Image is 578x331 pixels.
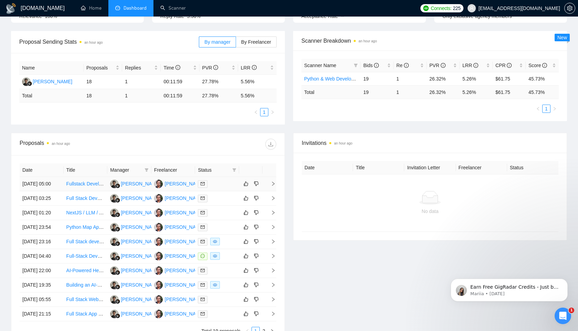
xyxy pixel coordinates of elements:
[244,210,248,215] span: like
[115,6,120,10] span: dashboard
[165,296,204,303] div: [PERSON_NAME]
[110,223,119,232] img: MH
[22,77,31,86] img: MH
[165,194,204,202] div: [PERSON_NAME]
[201,196,205,200] span: mail
[252,237,260,246] button: dislike
[201,211,205,215] span: mail
[536,107,540,111] span: left
[64,163,108,177] th: Title
[165,252,204,260] div: [PERSON_NAME]
[542,63,547,68] span: info-circle
[268,108,277,116] button: right
[165,180,204,188] div: [PERSON_NAME]
[252,223,260,231] button: dislike
[304,76,365,82] a: Python & Web Development
[213,65,218,70] span: info-circle
[22,78,72,84] a: MH[PERSON_NAME]
[154,195,204,201] a: MH[PERSON_NAME]
[244,239,248,244] span: like
[534,105,542,113] li: Previous Page
[427,72,460,85] td: 26.32%
[254,297,259,302] span: dislike
[115,270,120,275] img: gigradar-bm.png
[52,142,70,146] time: an hour ago
[265,239,276,244] span: right
[121,267,160,274] div: [PERSON_NAME]
[6,3,17,14] img: logo
[201,268,205,273] span: mail
[20,278,64,292] td: [DATE] 19:35
[121,194,160,202] div: [PERSON_NAME]
[66,239,206,244] a: Full Stack developer to build a Question Bank Management SaaS
[66,253,247,259] a: Full-Stack Developer Needed to Build AI-Powered Building Survey Report Generator
[121,180,160,188] div: [PERSON_NAME]
[121,310,160,318] div: [PERSON_NAME]
[201,312,205,316] span: mail
[110,238,160,244] a: MH[PERSON_NAME]
[144,168,149,172] span: filter
[165,209,204,216] div: [PERSON_NAME]
[154,310,163,318] img: MH
[361,85,394,99] td: 19
[27,81,32,86] img: gigradar-bm.png
[244,268,248,273] span: like
[110,166,142,174] span: Manager
[301,13,338,19] span: Acceptance Rate
[252,209,260,217] button: dislike
[165,238,204,245] div: [PERSON_NAME]
[64,235,108,249] td: Full Stack developer to build a Question Bank Management SaaS
[154,209,163,217] img: MH
[200,89,238,103] td: 27.78 %
[64,292,108,307] td: Full Stack Web Developer
[110,310,119,318] img: MH
[64,278,108,292] td: Building an AI-Powered Healthcare Platform
[110,296,160,302] a: MH[PERSON_NAME]
[265,282,276,287] span: right
[565,6,575,11] span: setting
[154,267,204,273] a: MH[PERSON_NAME]
[110,295,119,304] img: MH
[265,210,276,215] span: right
[302,161,353,174] th: Date
[66,282,160,288] a: Building an AI-Powered Healthcare Platform
[200,75,238,89] td: 27.78%
[553,107,557,111] span: right
[302,139,558,147] span: Invitations
[252,252,260,260] button: dislike
[187,13,201,19] span: 5.56%
[301,36,559,45] span: Scanner Breakdown
[115,212,120,217] img: gigradar-bm.png
[363,63,379,68] span: Bids
[242,281,250,289] button: like
[453,4,460,12] span: 225
[232,168,236,172] span: filter
[64,220,108,235] td: Python Map Application
[154,180,163,188] img: MH
[201,283,205,287] span: mail
[110,210,160,215] a: MH[PERSON_NAME]
[20,249,64,264] td: [DATE] 04:40
[534,105,542,113] button: left
[242,295,250,303] button: like
[301,85,361,99] td: Total
[110,281,119,289] img: MH
[154,281,163,289] img: MH
[110,253,160,258] a: MH[PERSON_NAME]
[431,4,451,12] span: Connects:
[115,299,120,304] img: gigradar-bm.png
[252,310,260,318] button: dislike
[526,85,559,99] td: 45.73 %
[242,194,250,202] button: like
[265,181,276,186] span: right
[33,78,72,85] div: [PERSON_NAME]
[238,75,277,89] td: 5.56%
[254,181,259,186] span: dislike
[254,210,259,215] span: dislike
[122,89,161,103] td: 1
[564,6,575,11] a: setting
[341,13,344,19] span: --
[254,282,259,288] span: dislike
[154,311,204,316] a: MH[PERSON_NAME]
